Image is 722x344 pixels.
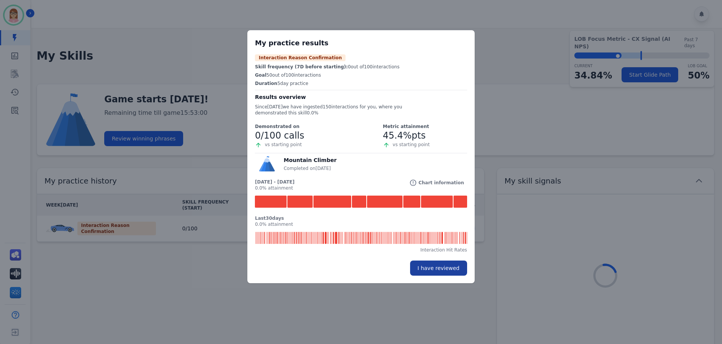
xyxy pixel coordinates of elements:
[255,123,304,130] p: Demonstrated on
[255,247,467,253] p: Interaction Hit Rates
[284,156,336,164] h3: Mountain Climber
[265,142,302,147] span: vs starting point
[383,123,430,130] p: Metric attainment
[255,130,304,142] h2: 0 /100 calls
[255,93,467,101] h3: Results overview
[418,180,464,186] p: Chart information
[393,142,430,147] span: vs starting point
[255,185,295,191] p: 0.0 % attainment
[255,72,467,79] p: 50 out of 100 interactions
[410,261,467,276] button: I have reviewed
[255,54,346,61] span: Interaction Reason Confirmation
[255,81,277,86] span: Duration
[255,80,467,87] p: 5 day practice
[255,38,467,48] h2: My practice results
[255,73,266,78] span: Goal
[255,221,467,227] p: 0.0 % attainment
[255,215,467,221] p: Last 30 days
[383,130,430,142] h2: 45.4 %pts
[255,179,295,185] p: [DATE] - [DATE]
[255,64,348,69] span: Skill frequency (7D before starting):
[255,104,424,116] p: Since [DATE] we have ingested 150 interactions for you, where you demonstrated this skill 0.0 %
[255,63,467,70] p: 0 out of 100 interactions
[284,165,336,171] p: Completed on [DATE]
